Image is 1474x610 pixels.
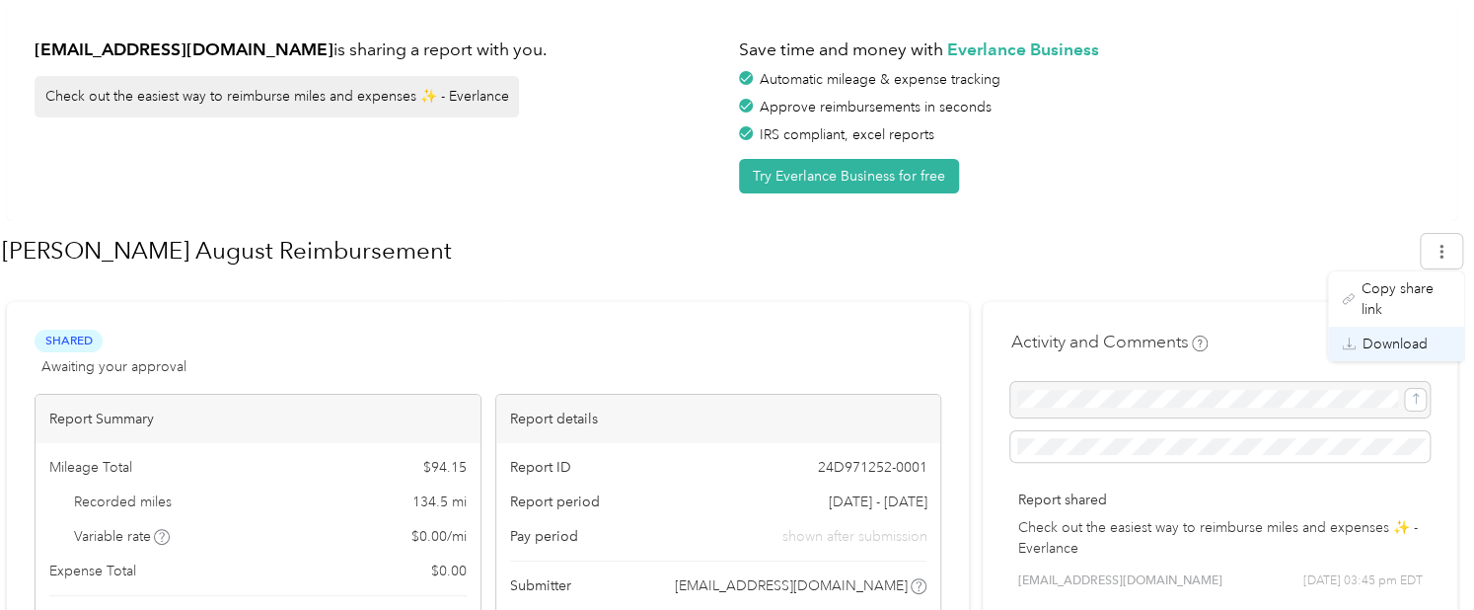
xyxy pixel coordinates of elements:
strong: Everlance Business [947,38,1099,59]
h1: is sharing a report with you. [35,38,725,62]
div: Report details [496,395,941,443]
div: Check out the easiest way to reimburse miles and expenses ✨ - Everlance [35,76,519,117]
span: Approve reimbursements in seconds [760,99,992,115]
span: 134.5 mi [412,492,467,512]
span: Awaiting your approval [41,356,186,377]
span: Report period [510,492,600,512]
iframe: Everlance-gr Chat Button Frame [1363,499,1474,610]
h4: Activity and Comments [1010,330,1208,354]
span: Automatic mileage & expense tracking [760,71,1000,88]
span: Copy share link [1362,278,1450,320]
div: Report Summary [36,395,480,443]
span: $ 0.00 / mi [411,526,467,547]
span: Variable rate [74,526,171,547]
span: Pay period [510,526,578,547]
span: IRS compliant, excel reports [760,126,934,143]
button: Try Everlance Business for free [739,159,959,193]
span: Submitter [510,575,571,596]
span: shown after submission [781,526,926,547]
span: [DATE] 03:45 pm EDT [1303,572,1423,590]
span: [EMAIL_ADDRESS][DOMAIN_NAME] [675,575,908,596]
span: Mileage Total [49,457,132,478]
p: Report shared [1017,490,1423,510]
span: $ 94.15 [423,457,467,478]
strong: [EMAIL_ADDRESS][DOMAIN_NAME] [35,38,333,59]
h1: S. Friel August Reimbursement [2,227,1407,274]
span: Download [1363,334,1428,354]
span: [DATE] - [DATE] [828,492,926,512]
span: Shared [35,330,103,352]
span: [EMAIL_ADDRESS][DOMAIN_NAME] [1017,572,1221,590]
span: Report ID [510,457,571,478]
p: Check out the easiest way to reimburse miles and expenses ✨ - Everlance [1017,517,1423,559]
span: Recorded miles [74,492,172,512]
span: $ 0.00 [431,561,467,581]
h1: Save time and money with [739,38,1430,62]
span: 24D971252-0001 [817,457,926,478]
span: Expense Total [49,561,136,581]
